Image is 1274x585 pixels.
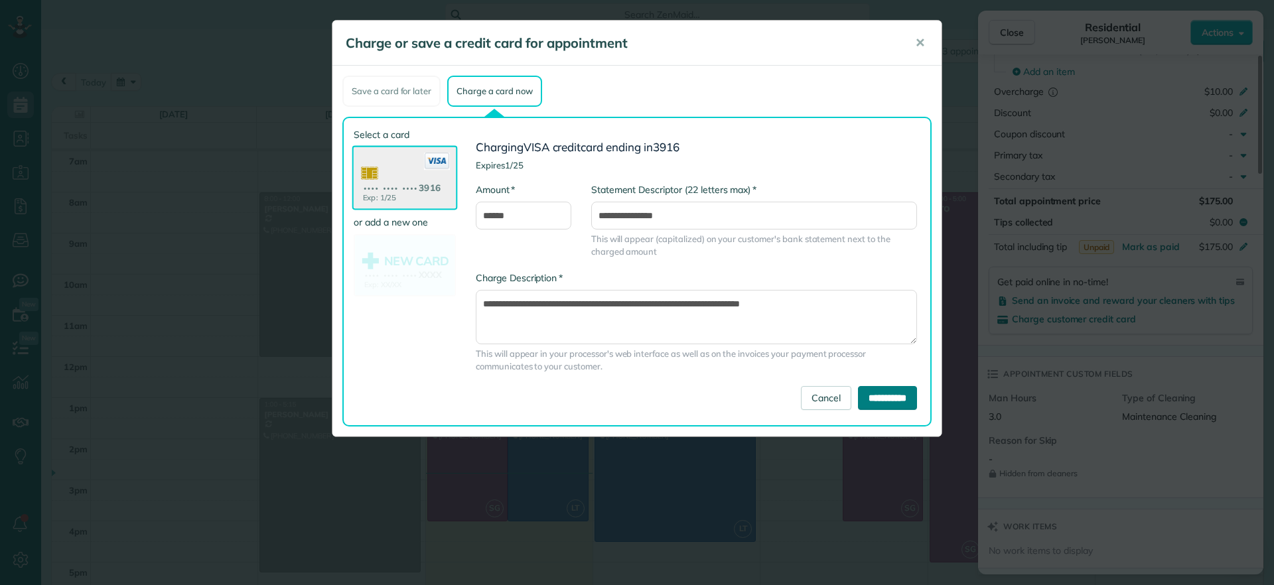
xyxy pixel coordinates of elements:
span: VISA [524,140,550,154]
div: Save a card for later [342,76,441,107]
span: ✕ [915,35,925,50]
label: Charge Description [476,271,563,285]
label: Statement Descriptor (22 letters max) [591,183,756,196]
label: Select a card [354,128,456,141]
span: This will appear in your processor's web interface as well as on the invoices your payment proces... [476,348,917,373]
h3: Charging card ending in [476,141,917,154]
h5: Charge or save a credit card for appointment [346,34,896,52]
span: credit [553,140,581,154]
div: Charge a card now [447,76,541,107]
span: This will appear (capitalized) on your customer's bank statement next to the charged amount [591,233,917,258]
a: Cancel [801,386,851,410]
span: 3916 [653,140,679,154]
h4: Expires [476,161,917,170]
label: or add a new one [354,216,456,229]
label: Amount [476,183,515,196]
span: 1/25 [505,160,524,170]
